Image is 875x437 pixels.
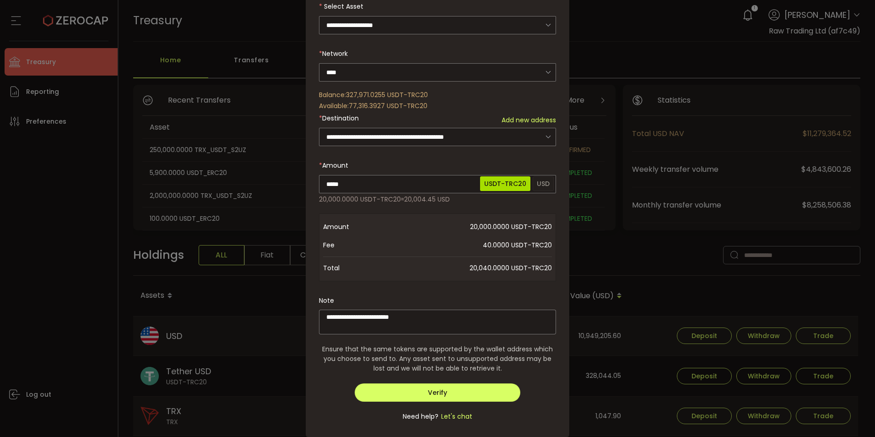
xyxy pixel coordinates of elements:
span: Let's chat [438,412,472,421]
span: 77,316.3927 USDT-TRC20 [349,101,427,110]
span: Amount [322,161,348,170]
button: Verify [355,383,521,402]
label: Note [319,296,334,305]
span: Add new address [502,115,556,125]
span: Balance: [319,90,346,99]
span: 20,000.0000 USDT-TRC20 [319,195,401,204]
span: Verify [428,388,447,397]
span: Amount [323,218,396,236]
span: Available: [319,101,349,110]
span: 20,040.0000 USDT-TRC20 [396,259,552,277]
span: 40.0000 USDT-TRC20 [396,236,552,254]
span: Ensure that the same tokens are supported by the wallet address which you choose to send to. Any ... [319,344,556,373]
span: 20,004.45 USD [404,195,450,204]
span: Total [323,259,396,277]
span: Need help? [403,412,438,421]
iframe: Chat Widget [829,393,875,437]
span: ≈ [401,195,404,204]
span: Destination [322,114,359,123]
span: Fee [323,236,396,254]
span: 20,000.0000 USDT-TRC20 [396,218,552,236]
span: USD [533,176,554,191]
span: 327,971.0255 USDT-TRC20 [346,90,428,99]
span: USDT-TRC20 [480,176,530,191]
